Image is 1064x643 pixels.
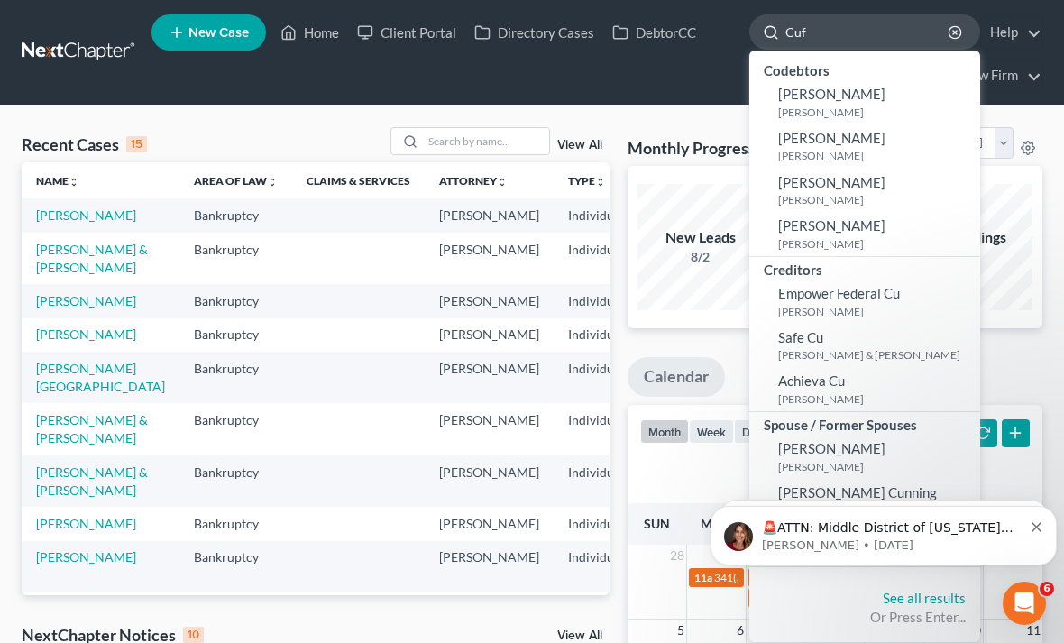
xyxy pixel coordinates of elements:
span: [PERSON_NAME] [778,86,885,102]
span: 11 [1024,620,1042,641]
p: Message from Katie, sent 4w ago [59,69,319,86]
a: Attorneyunfold_more [439,174,508,188]
td: Individual [554,233,638,284]
td: Bankruptcy [179,352,292,403]
td: [PERSON_NAME] [425,318,554,352]
small: [PERSON_NAME] [778,459,976,474]
a: [PERSON_NAME] [36,549,136,565]
td: Bankruptcy [179,318,292,352]
td: [PERSON_NAME] [425,352,554,403]
input: Search by name... [423,128,549,154]
a: Client Portal [348,16,465,49]
div: 10 [183,627,204,643]
a: [PERSON_NAME][PERSON_NAME] [749,80,980,124]
a: [PERSON_NAME][PERSON_NAME] [749,169,980,213]
button: month [640,419,689,444]
a: See all results [883,590,966,606]
a: Safe Cu[PERSON_NAME] & [PERSON_NAME] [749,324,980,368]
i: unfold_more [267,177,278,188]
span: 6 [1040,582,1054,596]
div: New Leads [637,227,764,248]
td: Bankruptcy [179,233,292,284]
a: Area of Lawunfold_more [194,174,278,188]
td: [PERSON_NAME] [425,541,554,592]
td: [PERSON_NAME] [425,507,554,540]
td: Individual [554,403,638,455]
td: [PERSON_NAME] [425,198,554,232]
span: 6 [735,620,746,641]
i: unfold_more [595,177,606,188]
a: DebtorCC [603,16,705,49]
a: [PERSON_NAME][GEOGRAPHIC_DATA] [36,361,165,394]
a: [PERSON_NAME] [36,293,136,308]
a: [PERSON_NAME][PERSON_NAME] [749,124,980,169]
td: [PERSON_NAME] [425,455,554,507]
i: unfold_more [497,177,508,188]
td: Bankruptcy [179,541,292,592]
div: 8/2 [637,248,764,266]
a: Directory Cases [465,16,603,49]
div: Creditors [749,257,980,280]
span: Achieva Cu [778,372,845,389]
td: Individual [554,318,638,352]
div: 15 [126,136,147,152]
td: Bankruptcy [179,507,292,540]
span: [PERSON_NAME] [778,130,885,146]
span: [PERSON_NAME] [778,440,885,456]
span: 🚨ATTN: Middle District of [US_STATE] The court has added a new Credit Counseling Field that we ne... [59,52,314,192]
button: day [734,419,771,444]
a: Achieva Cu[PERSON_NAME] [749,367,980,411]
a: View All [557,139,602,152]
a: [PERSON_NAME] & [PERSON_NAME] [36,464,148,498]
span: New Case [188,26,249,40]
a: [PERSON_NAME] [36,516,136,531]
div: Recent Cases [22,133,147,155]
span: Mon [701,516,732,531]
small: [PERSON_NAME] [778,236,976,252]
a: [PERSON_NAME][PERSON_NAME] [749,212,980,256]
a: [PERSON_NAME][PERSON_NAME] [749,435,980,479]
a: The Beacon Law Firm [883,60,1041,92]
a: Empower Federal Cu[PERSON_NAME] [749,280,980,324]
span: Empower Federal Cu [778,285,900,301]
i: unfold_more [69,177,79,188]
button: week [689,419,734,444]
span: [PERSON_NAME] [778,174,885,190]
a: Help [981,16,1041,49]
div: Spouse / Former Spouses [749,412,980,435]
td: Individual [554,541,638,592]
iframe: Intercom live chat [1003,582,1046,625]
a: Calendar [628,357,725,397]
a: Tasks [733,357,804,397]
small: [PERSON_NAME] [778,304,976,319]
td: Bankruptcy [179,455,292,507]
td: Individual [554,352,638,403]
td: Individual [554,507,638,540]
th: Claims & Services [292,162,425,198]
td: [PERSON_NAME] [425,233,554,284]
td: Bankruptcy [179,284,292,317]
a: Nameunfold_more [36,174,79,188]
td: Individual [554,198,638,232]
small: [PERSON_NAME] [778,105,976,120]
span: 5 [675,620,686,641]
td: Individual [554,592,638,626]
td: Bankruptcy [179,198,292,232]
small: [PERSON_NAME] [778,192,976,207]
td: [PERSON_NAME] [425,284,554,317]
a: Home [271,16,348,49]
button: Dismiss notification [328,50,340,64]
a: [PERSON_NAME] [36,326,136,342]
a: View All [557,629,602,642]
div: Codebtors [749,58,980,80]
td: Individual [554,455,638,507]
iframe: Intercom notifications message [703,468,1064,594]
span: [PERSON_NAME] [778,217,885,234]
td: [PERSON_NAME] [425,592,554,626]
span: 11a [694,571,712,584]
a: Typeunfold_more [568,174,606,188]
small: [PERSON_NAME] [778,391,976,407]
td: Bankruptcy [179,403,292,455]
div: Or Press Enter... [764,608,966,627]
